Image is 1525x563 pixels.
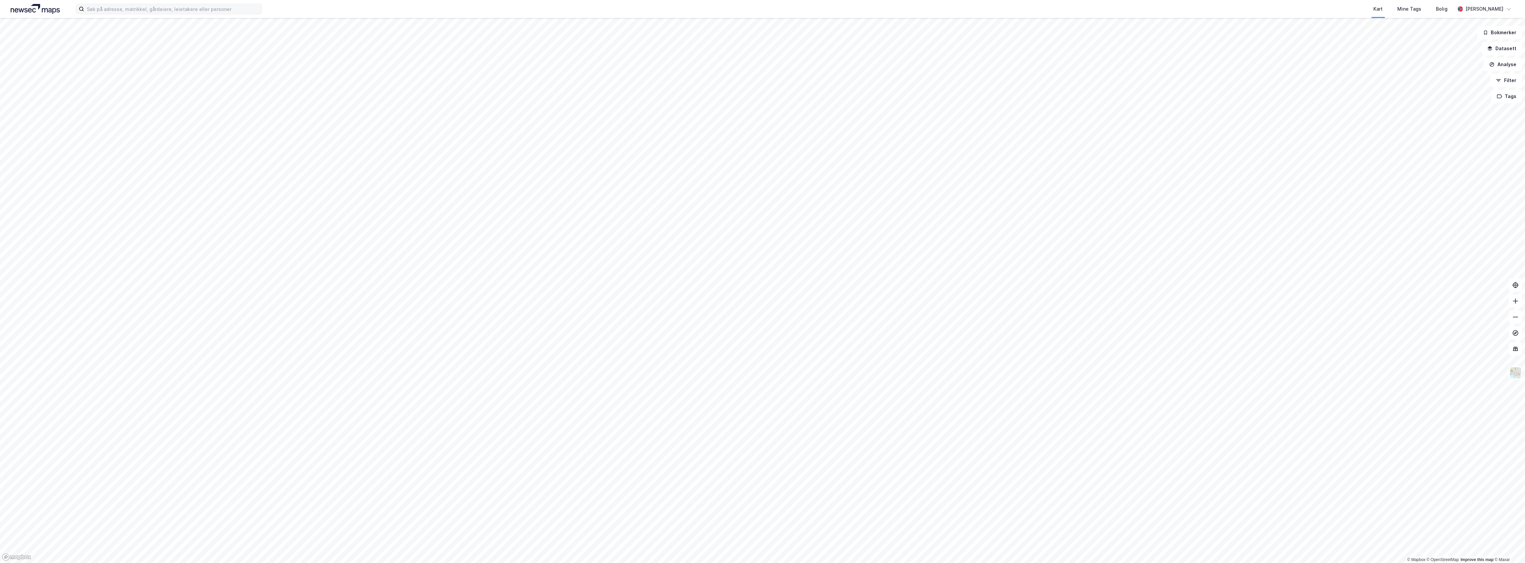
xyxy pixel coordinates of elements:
[1484,58,1522,71] button: Analyse
[1407,557,1426,562] a: Mapbox
[1436,5,1448,13] div: Bolig
[1482,42,1522,55] button: Datasett
[1398,5,1422,13] div: Mine Tags
[1477,26,1522,39] button: Bokmerker
[1466,5,1504,13] div: [PERSON_NAME]
[1374,5,1383,13] div: Kart
[11,4,60,14] img: logo.a4113a55bc3d86da70a041830d287a7e.svg
[1491,90,1522,103] button: Tags
[1492,531,1525,563] iframe: Chat Widget
[84,4,262,14] input: Søk på adresse, matrikkel, gårdeiere, leietakere eller personer
[2,553,31,561] a: Mapbox homepage
[1492,531,1525,563] div: Kontrollprogram for chat
[1509,367,1522,379] img: Z
[1427,557,1459,562] a: OpenStreetMap
[1490,74,1522,87] button: Filter
[1461,557,1494,562] a: Improve this map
